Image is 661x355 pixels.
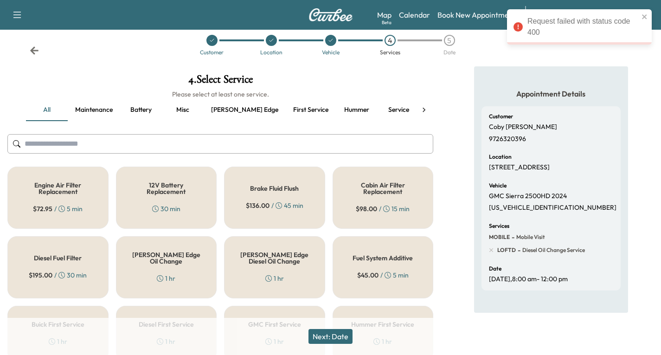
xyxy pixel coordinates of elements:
span: $ 45.00 [357,271,379,280]
div: / 45 min [246,201,303,210]
p: [US_VEHICLE_IDENTIFICATION_NUMBER] [489,204,616,212]
div: 30 min [152,204,180,213]
h5: Fuel System Additive [353,255,413,261]
button: all [26,99,68,121]
div: / 15 min [356,204,410,213]
span: LOFTD [497,246,516,254]
span: $ 72.95 [33,204,52,213]
h5: [PERSON_NAME] Edge Diesel Oil Change [239,252,310,265]
div: Beta [382,19,391,26]
div: Back [30,46,39,55]
h5: Engine Air Filter Replacement [23,182,93,195]
p: Coby [PERSON_NAME] [489,123,557,131]
div: / 5 min [33,204,83,213]
button: Maintenance [68,99,120,121]
p: 9726320396 [489,135,526,143]
img: Curbee Logo [308,8,353,21]
p: [DATE] , 8:00 am - 12:00 pm [489,275,568,284]
div: Request failed with status code 400 [527,16,639,38]
button: [PERSON_NAME] edge [204,99,286,121]
div: 1 hr [265,274,284,283]
button: close [642,13,648,20]
h6: Customer [489,114,513,119]
div: / 5 min [357,271,409,280]
a: MapBeta [377,9,391,20]
div: Services [380,50,400,55]
p: [STREET_ADDRESS] [489,163,550,172]
span: $ 136.00 [246,201,270,210]
button: Misc [162,99,204,121]
button: Hummer [336,99,378,121]
div: Customer [200,50,224,55]
button: First service [286,99,336,121]
a: Calendar [399,9,430,20]
h6: Services [489,223,509,229]
a: Book New Appointment [437,9,516,20]
span: Diesel Oil Change Service [520,246,585,254]
button: Service [378,99,419,121]
p: GMC Sierra 2500HD 2024 [489,192,567,200]
h1: 4 . Select Service [7,74,433,90]
h6: Vehicle [489,183,507,188]
div: / 30 min [29,271,87,280]
h5: Brake Fluid Flush [250,185,299,192]
span: $ 195.00 [29,271,52,280]
h5: [PERSON_NAME] Edge Oil Change [131,252,202,265]
h6: Please select at least one service. [7,90,433,99]
h5: Cabin Air Filter Replacement [348,182,418,195]
h5: Appointment Details [481,89,621,99]
div: basic tabs example [26,99,415,121]
span: - [516,245,520,255]
div: 1 hr [157,274,175,283]
button: Battery [120,99,162,121]
div: 4 [385,35,396,46]
div: Date [443,50,456,55]
div: 5 [444,35,455,46]
h6: Date [489,266,501,271]
h6: Location [489,154,512,160]
div: Location [260,50,282,55]
h5: 12V Battery Replacement [131,182,202,195]
h5: Diesel Fuel Filter [34,255,82,261]
span: MOBILE [489,233,510,241]
span: - [510,232,514,242]
button: Next: Date [308,329,353,344]
span: Mobile Visit [514,233,545,241]
div: Vehicle [322,50,340,55]
span: $ 98.00 [356,204,377,213]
